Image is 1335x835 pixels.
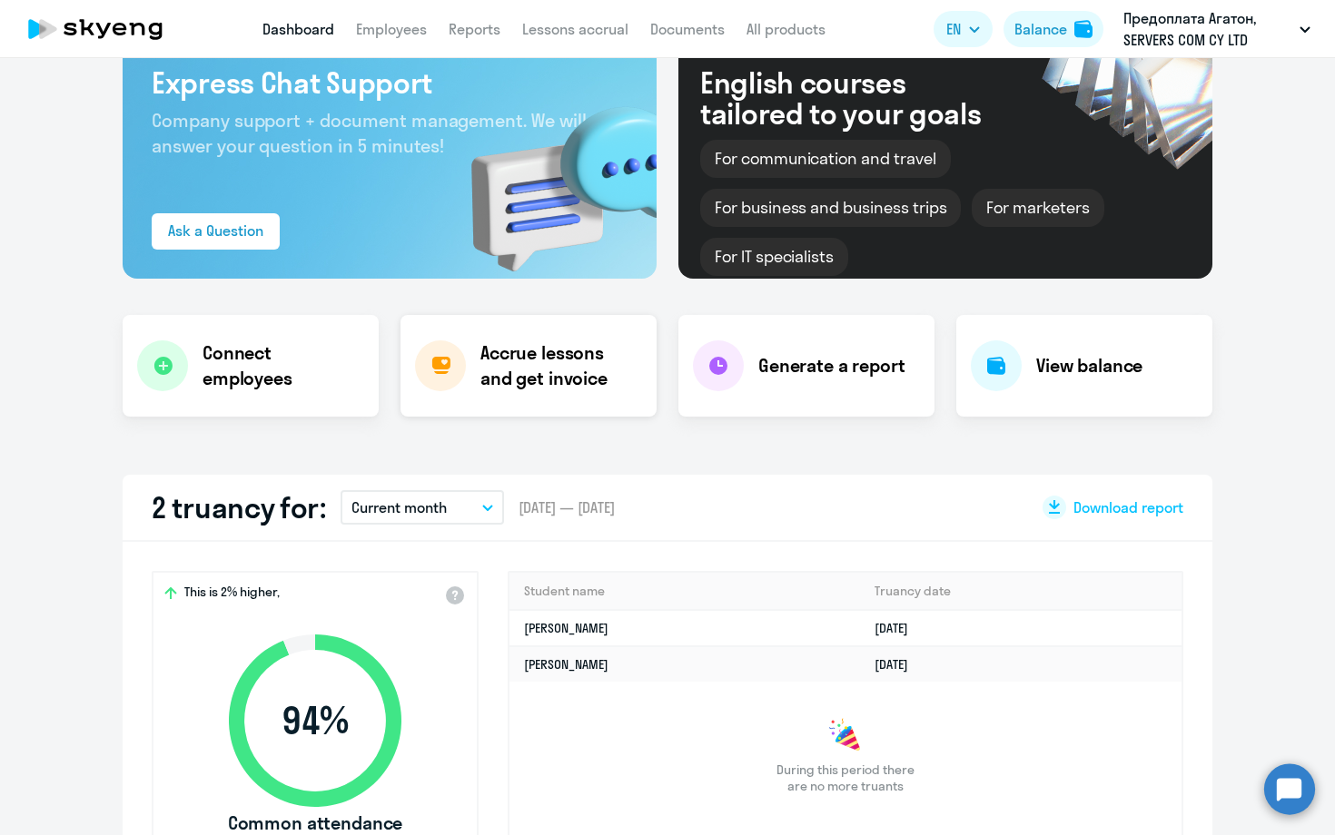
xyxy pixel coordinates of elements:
[1074,20,1093,38] img: balance
[700,238,848,276] div: For IT specialists
[700,189,961,227] div: For business and business trips
[1114,7,1320,51] button: Предоплата Агатон, SERVERS COM CY LTD
[700,140,951,178] div: For communication and travel
[184,584,280,605] span: This is 2% higher,
[203,340,364,391] h4: Connect employees
[168,220,263,241] div: Ask a Question
[650,20,725,38] a: Documents
[522,20,628,38] a: Lessons accrual
[351,496,447,518] p: Current month
[480,340,638,391] h4: Accrue lessons and get invoice
[934,11,993,47] button: EN
[747,20,826,38] a: All products
[509,573,860,610] th: Student name
[519,497,615,517] span: [DATE] — [DATE]
[356,20,427,38] a: Employees
[152,64,628,101] h3: Express Chat Support
[875,656,923,673] a: [DATE]
[524,656,608,673] a: [PERSON_NAME]
[758,353,905,378] h4: Generate a report
[700,67,1011,129] div: English courses tailored to your goals
[1004,11,1103,47] button: Balancebalance
[152,489,326,526] h2: 2 truancy for:
[1036,353,1142,378] h4: View balance
[262,20,334,38] a: Dashboard
[211,699,420,742] span: 94 %
[449,20,500,38] a: Reports
[1073,497,1183,517] span: Download report
[1123,7,1292,51] p: Предоплата Агатон, SERVERS COM CY LTD
[860,573,1182,610] th: Truancy date
[152,109,587,157] span: Company support + document management. We will answer your question in 5 minutes!
[1014,18,1067,40] div: Balance
[827,718,864,754] img: congrats
[769,761,922,794] span: During this period there are no more truants
[875,620,923,636] a: [DATE]
[946,18,961,40] span: EN
[524,620,608,636] a: [PERSON_NAME]
[341,490,504,525] button: Current month
[972,189,1103,227] div: For marketers
[445,74,657,279] img: bg-img
[152,213,280,250] button: Ask a Question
